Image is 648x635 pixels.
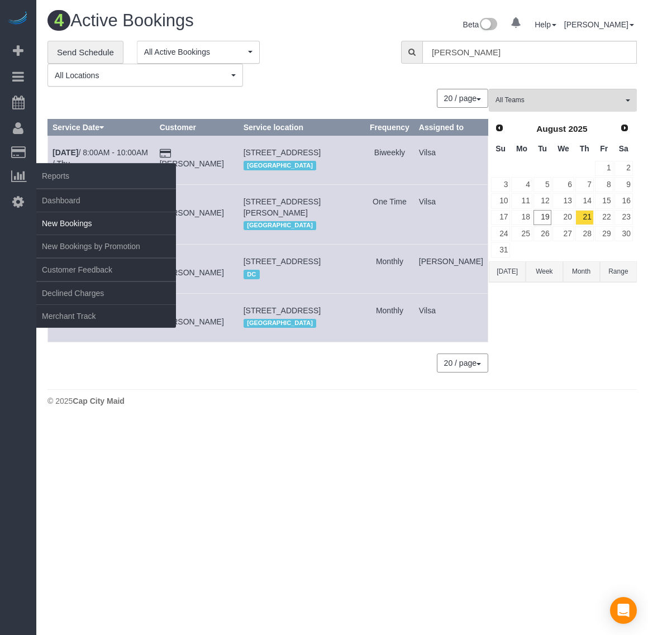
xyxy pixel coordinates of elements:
[614,161,633,176] a: 2
[239,293,365,342] td: Service location
[244,257,321,266] span: [STREET_ADDRESS]
[160,159,224,168] a: [PERSON_NAME]
[533,193,552,208] a: 12
[239,136,365,184] td: Service location
[495,96,623,105] span: All Teams
[36,163,176,189] span: Reports
[47,64,243,87] button: All Locations
[437,354,488,373] nav: Pagination navigation
[422,41,637,64] input: Enter the first 3 letters of the name to search
[414,120,488,136] th: Assigned to
[365,136,414,184] td: Frequency
[244,161,317,170] span: [GEOGRAPHIC_DATA]
[437,354,488,373] button: 20 / page
[244,158,360,173] div: Location
[568,124,587,133] span: 2025
[595,161,613,176] a: 1
[620,123,629,132] span: Next
[36,235,176,257] a: New Bookings by Promotion
[73,397,125,405] strong: Cap City Maid
[244,267,360,281] div: Location
[47,11,334,30] h1: Active Bookings
[155,136,239,184] td: Customer
[614,226,633,241] a: 30
[365,184,414,244] td: Frequency
[160,268,224,277] a: [PERSON_NAME]
[533,177,552,192] a: 5
[492,121,507,136] a: Prev
[536,124,566,133] span: August
[244,270,260,279] span: DC
[564,20,634,29] a: [PERSON_NAME]
[491,177,510,192] a: 3
[437,89,488,108] nav: Pagination navigation
[614,210,633,225] a: 23
[414,184,488,244] td: Assigned to
[244,319,317,328] span: [GEOGRAPHIC_DATA]
[137,41,260,64] button: All Active Bookings
[489,89,637,106] ol: All Teams
[244,218,360,233] div: Location
[239,184,365,244] td: Service location
[365,120,414,136] th: Frequency
[614,193,633,208] a: 16
[244,316,360,331] div: Location
[491,242,510,257] a: 31
[535,20,556,29] a: Help
[479,18,497,32] img: New interface
[144,46,245,58] span: All Active Bookings
[558,144,569,153] span: Wednesday
[617,121,632,136] a: Next
[7,11,29,27] img: Automaid Logo
[160,208,224,217] a: [PERSON_NAME]
[595,226,613,241] a: 29
[575,177,594,192] a: 7
[619,144,628,153] span: Saturday
[463,20,498,29] a: Beta
[600,261,637,282] button: Range
[563,261,600,282] button: Month
[47,395,637,407] div: © 2025
[36,189,176,212] a: Dashboard
[575,193,594,208] a: 14
[552,177,574,192] a: 6
[533,226,552,241] a: 26
[600,144,608,153] span: Friday
[239,120,365,136] th: Service location
[495,144,506,153] span: Sunday
[160,317,224,326] a: [PERSON_NAME]
[47,41,123,64] a: Send Schedule
[437,89,488,108] button: 20 / page
[552,210,574,225] a: 20
[595,193,613,208] a: 15
[552,193,574,208] a: 13
[48,120,155,136] th: Service Date
[155,293,239,342] td: Customer
[575,210,594,225] a: 21
[511,193,532,208] a: 11
[244,148,321,157] span: [STREET_ADDRESS]
[495,123,504,132] span: Prev
[36,259,176,281] a: Customer Feedback
[36,212,176,235] a: New Bookings
[244,306,321,315] span: [STREET_ADDRESS]
[414,293,488,342] td: Assigned to
[511,226,532,241] a: 25
[155,184,239,244] td: Customer
[533,210,552,225] a: 19
[414,136,488,184] td: Assigned to
[48,136,155,184] td: Schedule date
[595,210,613,225] a: 22
[414,245,488,293] td: Assigned to
[244,221,317,230] span: [GEOGRAPHIC_DATA]
[36,305,176,327] a: Merchant Track
[526,261,563,282] button: Week
[538,144,547,153] span: Tuesday
[365,293,414,342] td: Frequency
[365,245,414,293] td: Frequency
[36,282,176,304] a: Declined Charges
[160,150,171,157] i: Credit Card Payment
[489,261,526,282] button: [DATE]
[511,210,532,225] a: 18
